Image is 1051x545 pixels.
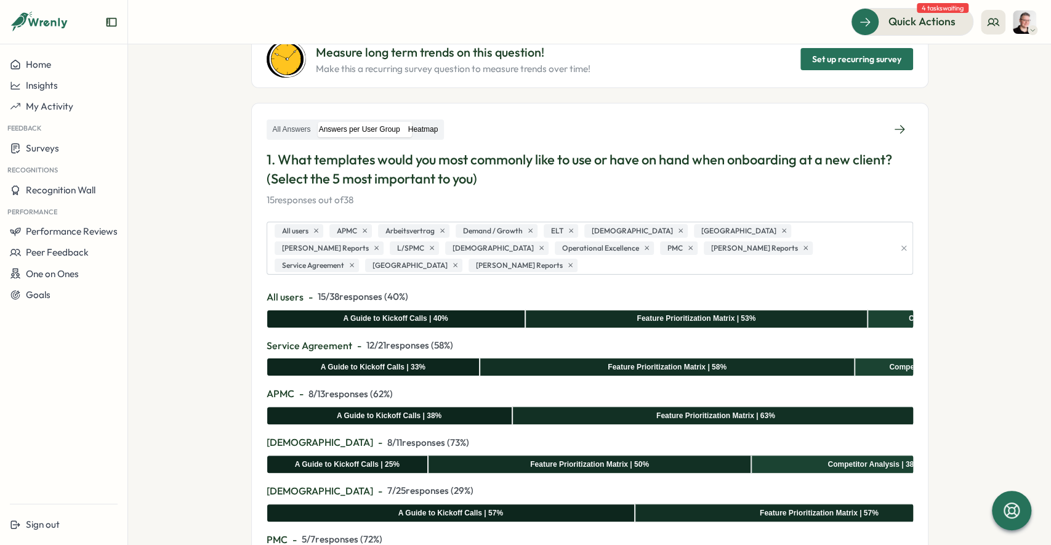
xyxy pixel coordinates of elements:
span: 12 / 21 responses ( 58 %) [366,339,453,352]
span: Service Agreement [267,338,352,353]
div: Feature Prioritization Matrix | 58% [608,361,727,373]
label: All Answers [269,122,315,137]
span: [PERSON_NAME] Reports [282,243,369,254]
span: - [378,435,382,450]
span: Insights [26,79,58,91]
span: [DEMOGRAPHIC_DATA] [592,225,673,237]
span: [DEMOGRAPHIC_DATA] [267,483,373,499]
span: Quick Actions [888,14,956,30]
span: 4 tasks waiting [917,3,968,13]
span: [PERSON_NAME] Reports [711,243,798,254]
p: Make this a recurring survey question to measure trends over time! [316,62,590,76]
span: - [378,483,382,499]
span: Set up recurring survey [812,49,901,70]
div: A Guide to Kickoff Calls | 40% [343,313,448,325]
div: Feature Prioritization Matrix | 53% [637,313,755,325]
label: Answers per User Group [315,122,404,137]
span: 8 / 13 responses ( 62 %) [308,387,393,401]
span: APMC [337,225,357,237]
span: Demand / Growth [463,225,523,237]
img: Almudena Bernardos [1013,10,1036,34]
div: Feature Prioritization Matrix | 57% [760,507,879,519]
p: 1. What templates would you most commonly like to use or have on hand when onboarding at a new cl... [267,150,913,188]
span: Service Agreement [282,260,344,272]
p: Measure long term trends on this question! [316,43,590,62]
div: Competitor Analysis | 27% [909,313,1001,325]
div: Competitor Analysis | 38% [828,459,920,470]
label: Heatmap [405,122,442,137]
span: - [357,338,361,353]
span: 8 / 11 responses ( 73 %) [387,436,469,450]
span: Arbeitsvertrag [385,225,435,237]
p: 15 responses out of 38 [267,193,913,207]
span: PMC [667,243,683,254]
span: APMC [267,386,294,402]
span: All users [267,289,304,305]
span: [GEOGRAPHIC_DATA] [701,225,776,237]
button: Expand sidebar [105,16,118,28]
span: Goals [26,289,50,301]
span: 7 / 25 responses ( 29 %) [387,484,473,498]
span: L/SPMC [397,243,424,254]
div: A Guide to Kickoff Calls | 33% [321,361,425,373]
span: Sign out [26,519,60,530]
span: One on Ones [26,268,79,280]
span: [DEMOGRAPHIC_DATA] [453,243,534,254]
button: Quick Actions [851,8,973,35]
div: Feature Prioritization Matrix | 63% [656,410,775,422]
span: Surveys [26,142,59,154]
span: Performance Reviews [26,225,118,237]
div: Competitor Analysis | 25% [889,361,981,373]
span: - [308,289,313,305]
span: 15 / 38 responses ( 40 %) [318,290,408,304]
span: [PERSON_NAME] Reports [476,260,563,272]
div: Feature Prioritization Matrix | 50% [530,459,649,470]
span: Home [26,59,51,70]
span: [DEMOGRAPHIC_DATA] [267,435,373,450]
span: ELT [551,225,563,237]
span: My Activity [26,100,73,112]
span: All users [282,225,308,237]
span: - [299,386,304,402]
span: [GEOGRAPHIC_DATA] [372,260,448,272]
span: Operational Excellence [562,243,639,254]
div: A Guide to Kickoff Calls | 57% [398,507,503,519]
div: A Guide to Kickoff Calls | 38% [337,410,441,422]
span: Recognition Wall [26,184,95,196]
div: A Guide to Kickoff Calls | 25% [295,459,400,470]
button: Set up recurring survey [800,48,913,70]
span: Peer Feedback [26,246,89,258]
